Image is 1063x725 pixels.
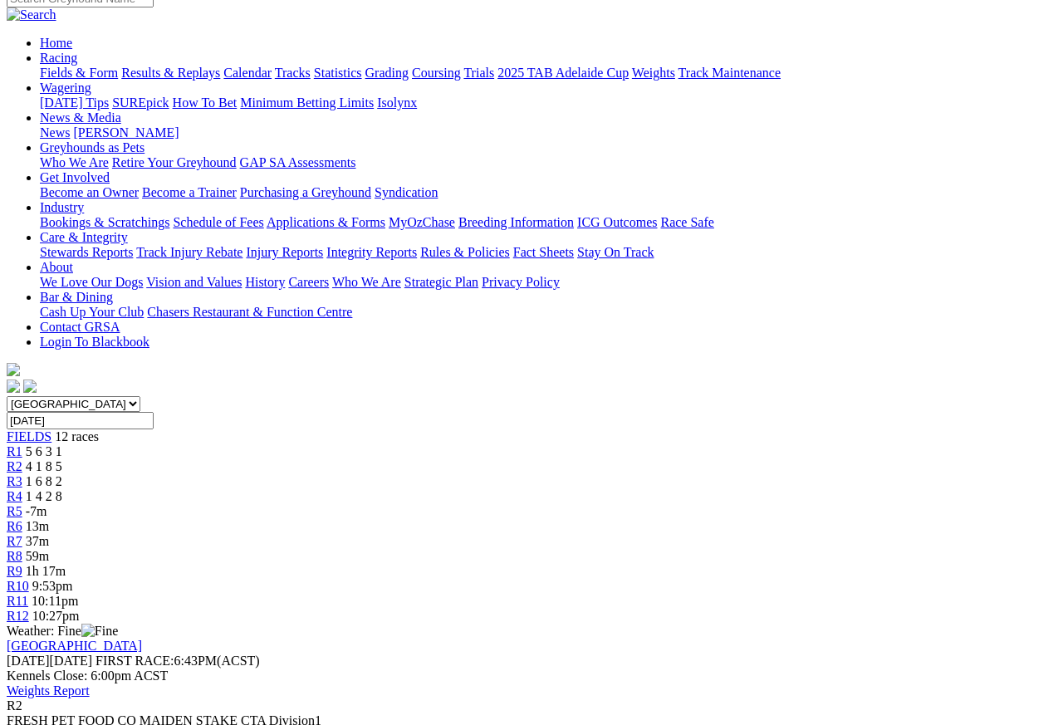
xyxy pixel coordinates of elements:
[404,275,478,289] a: Strategic Plan
[7,698,22,713] span: R2
[365,66,409,80] a: Grading
[96,654,174,668] span: FIRST RACE:
[240,155,356,169] a: GAP SA Assessments
[121,66,220,80] a: Results & Replays
[223,66,272,80] a: Calendar
[40,66,1056,81] div: Racing
[412,66,461,80] a: Coursing
[40,275,1056,290] div: About
[7,504,22,518] a: R5
[482,275,560,289] a: Privacy Policy
[26,459,62,473] span: 4 1 8 5
[40,155,109,169] a: Who We Are
[577,215,657,229] a: ICG Outcomes
[26,534,49,548] span: 37m
[375,185,438,199] a: Syndication
[7,444,22,458] a: R1
[420,245,510,259] a: Rules & Policies
[40,96,1056,110] div: Wagering
[40,170,110,184] a: Get Involved
[173,215,263,229] a: Schedule of Fees
[40,125,70,140] a: News
[7,412,154,429] input: Select date
[7,474,22,488] a: R3
[40,185,139,199] a: Become an Owner
[40,215,1056,230] div: Industry
[112,96,169,110] a: SUREpick
[40,290,113,304] a: Bar & Dining
[147,305,352,319] a: Chasers Restaurant & Function Centre
[40,185,1056,200] div: Get Involved
[275,66,311,80] a: Tracks
[40,320,120,334] a: Contact GRSA
[632,66,675,80] a: Weights
[7,519,22,533] a: R6
[40,245,133,259] a: Stewards Reports
[513,245,574,259] a: Fact Sheets
[246,245,323,259] a: Injury Reports
[136,245,242,259] a: Track Injury Rebate
[7,380,20,393] img: facebook.svg
[32,579,73,593] span: 9:53pm
[7,579,29,593] a: R10
[40,155,1056,170] div: Greyhounds as Pets
[7,459,22,473] a: R2
[81,624,118,639] img: Fine
[497,66,629,80] a: 2025 TAB Adelaide Cup
[40,81,91,95] a: Wagering
[660,215,713,229] a: Race Safe
[40,51,77,65] a: Racing
[40,200,84,214] a: Industry
[267,215,385,229] a: Applications & Forms
[40,230,128,244] a: Care & Integrity
[7,654,50,668] span: [DATE]
[146,275,242,289] a: Vision and Values
[26,549,49,563] span: 59m
[40,305,144,319] a: Cash Up Your Club
[26,564,66,578] span: 1h 17m
[112,155,237,169] a: Retire Your Greyhound
[26,519,49,533] span: 13m
[7,7,56,22] img: Search
[40,215,169,229] a: Bookings & Scratchings
[40,275,143,289] a: We Love Our Dogs
[332,275,401,289] a: Who We Are
[55,429,99,443] span: 12 races
[40,36,72,50] a: Home
[7,594,28,608] a: R11
[7,639,142,653] a: [GEOGRAPHIC_DATA]
[173,96,238,110] a: How To Bet
[7,429,51,443] a: FIELDS
[463,66,494,80] a: Trials
[678,66,781,80] a: Track Maintenance
[377,96,417,110] a: Isolynx
[7,534,22,548] span: R7
[7,609,29,623] a: R12
[26,489,62,503] span: 1 4 2 8
[142,185,237,199] a: Become a Trainer
[288,275,329,289] a: Careers
[26,504,47,518] span: -7m
[40,335,149,349] a: Login To Blackbook
[7,683,90,698] a: Weights Report
[7,654,92,668] span: [DATE]
[7,564,22,578] a: R9
[240,96,374,110] a: Minimum Betting Limits
[32,609,80,623] span: 10:27pm
[32,594,78,608] span: 10:11pm
[40,66,118,80] a: Fields & Form
[23,380,37,393] img: twitter.svg
[7,549,22,563] a: R8
[40,305,1056,320] div: Bar & Dining
[26,444,62,458] span: 5 6 3 1
[240,185,371,199] a: Purchasing a Greyhound
[26,474,62,488] span: 1 6 8 2
[40,140,145,154] a: Greyhounds as Pets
